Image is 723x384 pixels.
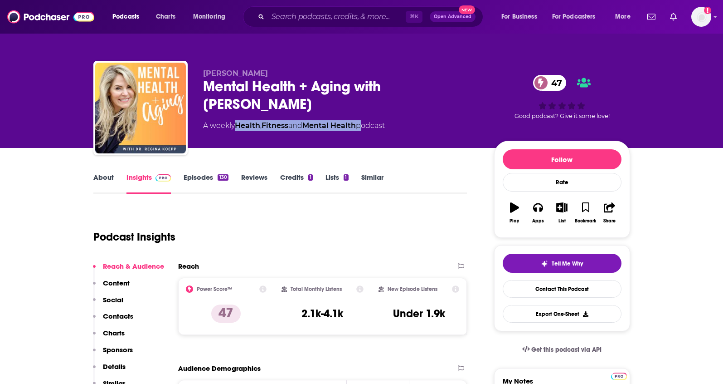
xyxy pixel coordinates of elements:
a: Fitness [262,121,288,130]
h2: Reach [178,262,199,271]
span: Open Advanced [434,15,471,19]
div: 1 [344,174,348,181]
input: Search podcasts, credits, & more... [268,10,406,24]
button: Follow [503,149,621,169]
button: Reach & Audience [93,262,164,279]
div: Search podcasts, credits, & more... [252,6,492,27]
span: For Business [501,10,537,23]
a: Show notifications dropdown [666,9,680,25]
a: Get this podcast via API [515,339,609,361]
span: Logged in as kochristina [691,7,711,27]
span: Charts [156,10,175,23]
span: Tell Me Why [552,260,583,267]
button: Apps [526,197,550,229]
img: User Profile [691,7,711,27]
p: Charts [103,329,125,337]
button: Charts [93,329,125,345]
button: Social [93,295,123,312]
a: Similar [361,173,383,194]
div: 1 [308,174,313,181]
div: Bookmark [575,218,596,224]
a: Pro website [611,371,627,380]
button: Bookmark [574,197,597,229]
span: More [615,10,631,23]
div: Rate [503,173,621,192]
a: Lists1 [325,173,348,194]
button: List [550,197,573,229]
img: Podchaser Pro [155,174,171,182]
div: Apps [532,218,544,224]
button: Share [597,197,621,229]
a: Show notifications dropdown [644,9,659,25]
a: 47 [533,75,567,91]
span: Monitoring [193,10,225,23]
div: List [558,218,566,224]
a: Credits1 [280,173,313,194]
button: Open AdvancedNew [430,11,476,22]
span: Podcasts [112,10,139,23]
img: Mental Health + Aging with Dr. Regina Koepp [95,63,186,153]
h3: 2.1k-4.1k [301,307,343,320]
button: open menu [609,10,642,24]
p: 47 [211,305,241,323]
p: Content [103,279,130,287]
span: 47 [542,75,567,91]
img: Podchaser Pro [611,373,627,380]
a: Contact This Podcast [503,280,621,298]
h2: Power Score™ [197,286,232,292]
h2: Audience Demographics [178,364,261,373]
p: Details [103,362,126,371]
a: Episodes130 [184,173,228,194]
button: open menu [495,10,548,24]
a: About [93,173,114,194]
div: Play [509,218,519,224]
svg: Add a profile image [704,7,711,14]
button: open menu [106,10,151,24]
div: A weekly podcast [203,120,385,131]
p: Contacts [103,312,133,320]
button: Play [503,197,526,229]
span: New [459,5,475,14]
button: open menu [187,10,237,24]
div: Share [603,218,616,224]
p: Sponsors [103,345,133,354]
h1: Podcast Insights [93,230,175,244]
button: Content [93,279,130,295]
span: Get this podcast via API [531,346,602,354]
p: Reach & Audience [103,262,164,271]
button: Details [93,362,126,379]
div: 130 [218,174,228,181]
span: For Podcasters [552,10,596,23]
button: Export One-Sheet [503,305,621,323]
button: Sponsors [93,345,133,362]
h3: Under 1.9k [393,307,445,320]
span: Good podcast? Give it some love! [514,113,610,119]
span: , [260,121,262,130]
div: 47Good podcast? Give it some love! [494,69,630,125]
h2: Total Monthly Listens [291,286,342,292]
img: Podchaser - Follow, Share and Rate Podcasts [7,8,94,25]
a: Health [235,121,260,130]
h2: New Episode Listens [388,286,437,292]
span: and [288,121,302,130]
p: Social [103,295,123,304]
button: tell me why sparkleTell Me Why [503,254,621,273]
span: [PERSON_NAME] [203,69,268,78]
span: ⌘ K [406,11,422,23]
img: tell me why sparkle [541,260,548,267]
a: InsightsPodchaser Pro [126,173,171,194]
button: Contacts [93,312,133,329]
a: Mental Health [302,121,356,130]
a: Reviews [241,173,267,194]
button: open menu [546,10,609,24]
a: Charts [150,10,181,24]
button: Show profile menu [691,7,711,27]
